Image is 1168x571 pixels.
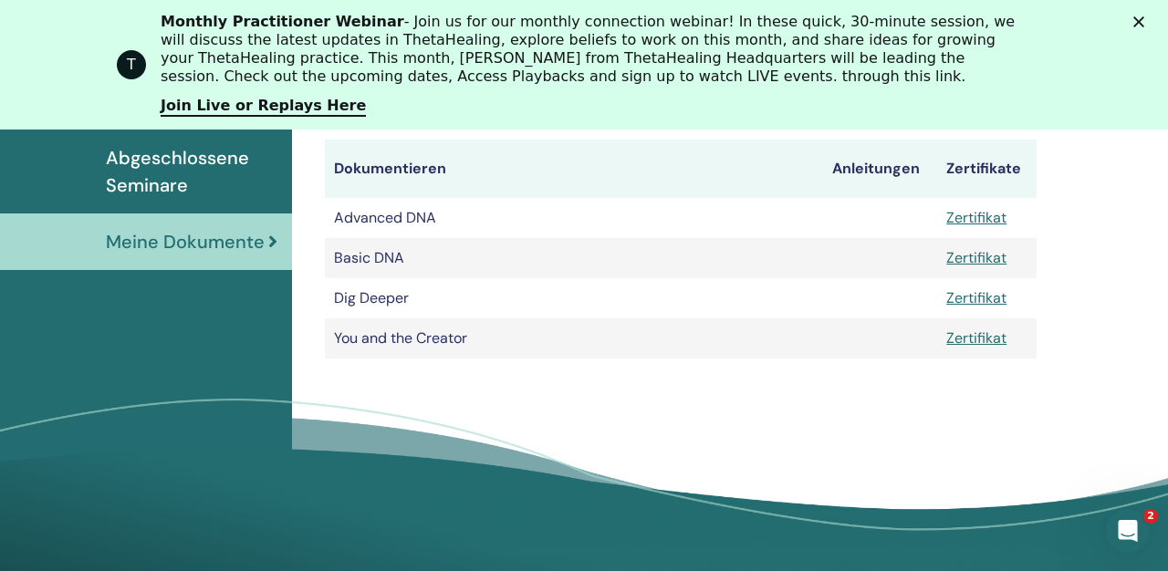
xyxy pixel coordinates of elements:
[325,278,823,318] td: Dig Deeper
[161,13,404,30] b: Monthly Practitioner Webinar
[106,144,277,199] span: Abgeschlossene Seminare
[946,248,1006,267] a: Zertifikat
[946,328,1006,348] a: Zertifikat
[117,50,146,79] div: Profile image for ThetaHealing
[161,97,366,117] a: Join Live or Replays Here
[1133,16,1152,27] div: Schließen
[325,140,823,198] th: Dokumentieren
[1106,509,1150,553] iframe: Intercom live chat
[823,140,937,198] th: Anleitungen
[946,288,1006,307] a: Zertifikat
[325,238,823,278] td: Basic DNA
[106,228,265,255] span: Meine Dokumente
[937,140,1037,198] th: Zertifikate
[946,208,1006,227] a: Zertifikat
[161,13,1022,86] div: - Join us for our monthly connection webinar! In these quick, 30-minute session, we will discuss ...
[1143,509,1158,524] span: 2
[325,198,823,238] td: Advanced DNA
[325,318,823,358] td: You and the Creator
